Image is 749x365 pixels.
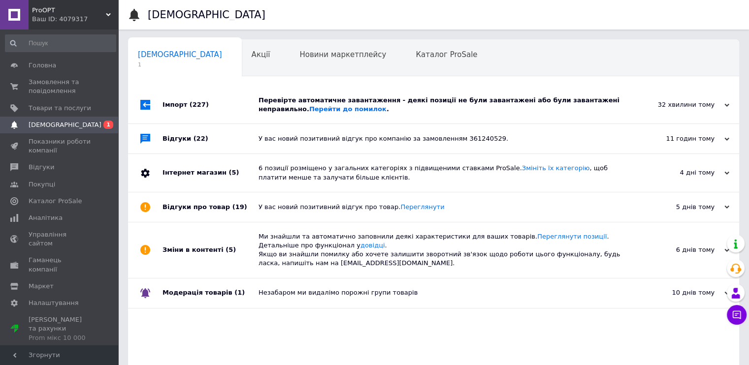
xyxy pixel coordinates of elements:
[259,203,631,212] div: У вас новий позитивний відгук про товар.
[163,278,259,308] div: Модерація товарів
[32,6,106,15] span: ProOPT
[148,9,265,21] h1: [DEMOGRAPHIC_DATA]
[309,105,387,113] a: Перейти до помилок
[29,213,63,222] span: Аналітика
[29,256,91,274] span: Гаманець компанії
[29,61,56,70] span: Головна
[163,222,259,278] div: Зміни в контенті
[631,134,729,143] div: 11 годин тому
[103,121,113,129] span: 1
[631,203,729,212] div: 5 днів тому
[163,86,259,123] div: Імпорт
[29,315,91,342] span: [PERSON_NAME] та рахунки
[29,163,54,172] span: Відгуки
[190,101,209,108] span: (227)
[259,134,631,143] div: У вас новий позитивний відгук про компанію за замовленням 361240529.
[416,50,477,59] span: Каталог ProSale
[259,164,631,182] div: 6 позиції розміщено у загальних категоріях з підвищеними ставками ProSale. , щоб платити менше та...
[5,34,116,52] input: Пошук
[259,288,631,297] div: Незабаром ми видалімо порожні групи товарів
[29,197,82,206] span: Каталог ProSale
[29,282,54,291] span: Маркет
[400,203,444,211] a: Переглянути
[29,104,91,113] span: Товари та послуги
[299,50,386,59] span: Новини маркетплейсу
[29,180,55,189] span: Покупці
[29,121,101,129] span: [DEMOGRAPHIC_DATA]
[32,15,118,24] div: Ваш ID: 4079317
[631,288,729,297] div: 10 днів тому
[29,230,91,248] span: Управління сайтом
[163,124,259,153] div: Відгуки
[259,232,631,268] div: Ми знайшли та автоматично заповнили деякі характеристики для ваших товарів. . Детальніше про функ...
[259,96,631,114] div: Перевірте автоматичне завантаження - деякі позиції не були завантажені або були завантажені непра...
[360,242,385,249] a: довідці
[138,61,222,68] span: 1
[138,50,222,59] span: [DEMOGRAPHIC_DATA]
[163,154,259,191] div: Інтернет магазин
[631,168,729,177] div: 4 дні тому
[631,245,729,254] div: 6 днів тому
[252,50,270,59] span: Акції
[194,135,208,142] span: (22)
[232,203,247,211] span: (19)
[522,164,590,172] a: Змініть їх категорію
[226,246,236,253] span: (5)
[29,137,91,155] span: Показники роботи компанії
[537,233,607,240] a: Переглянути позиції
[727,305,747,325] button: Чат з покупцем
[29,78,91,95] span: Замовлення та повідомлення
[29,334,91,342] div: Prom мікс 10 000
[228,169,239,176] span: (5)
[163,192,259,222] div: Відгуки про товар
[29,299,79,307] span: Налаштування
[631,100,729,109] div: 32 хвилини тому
[234,289,245,296] span: (1)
